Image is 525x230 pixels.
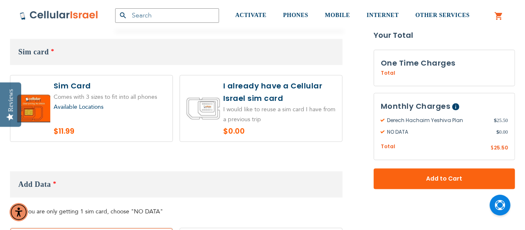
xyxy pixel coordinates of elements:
span: NO DATA [381,128,496,136]
a: Available Locations [54,103,104,111]
span: Total [381,69,395,77]
span: $ [490,144,494,152]
span: Derech Hachaim Yeshiva Plan [381,117,494,124]
span: Add Data [18,180,51,188]
span: INTERNET [367,12,399,18]
strong: Your Total [374,29,515,42]
img: Cellular Israel Logo [20,10,99,20]
span: Total [381,143,395,151]
span: $ [496,128,499,136]
span: 25.50 [494,117,508,124]
div: Accessibility Menu [10,203,28,221]
span: MOBILE [325,12,350,18]
span: $ [494,117,497,124]
span: ACTIVATE [235,12,266,18]
span: Monthly Charges [381,101,451,111]
span: Sim card [18,48,49,56]
span: Help [452,103,459,110]
span: 0.00 [496,128,508,136]
span: PHONES [283,12,308,18]
div: Reviews [7,89,15,112]
span: OTHER SERVICES [415,12,470,18]
span: 25.50 [494,144,508,151]
span: If you are only getting 1 sim card, choose "NO DATA" [20,208,163,215]
h3: One Time Charges [381,57,508,69]
span: Add to Cart [401,174,488,183]
input: Search [115,8,219,23]
button: Add to Cart [374,169,515,189]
